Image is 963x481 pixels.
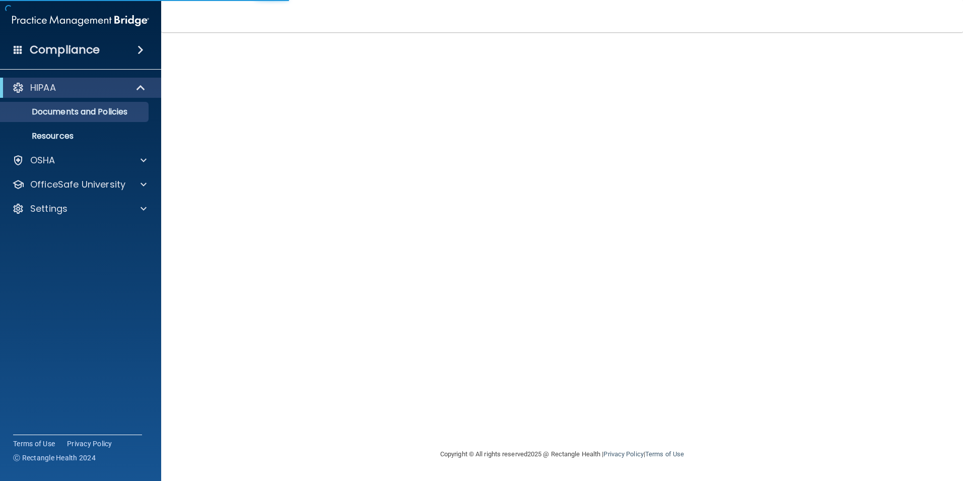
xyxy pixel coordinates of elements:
a: HIPAA [12,82,146,94]
a: Privacy Policy [67,439,112,449]
a: Terms of Use [645,450,684,458]
p: Resources [7,131,144,141]
a: Privacy Policy [603,450,643,458]
img: PMB logo [12,11,149,31]
a: OfficeSafe University [12,178,147,191]
p: Documents and Policies [7,107,144,117]
p: HIPAA [30,82,56,94]
a: Settings [12,203,147,215]
span: Ⓒ Rectangle Health 2024 [13,453,96,463]
h4: Compliance [30,43,100,57]
a: Terms of Use [13,439,55,449]
p: OfficeSafe University [30,178,125,191]
p: OSHA [30,154,55,166]
a: OSHA [12,154,147,166]
div: Copyright © All rights reserved 2025 @ Rectangle Health | | [378,438,746,470]
p: Settings [30,203,67,215]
